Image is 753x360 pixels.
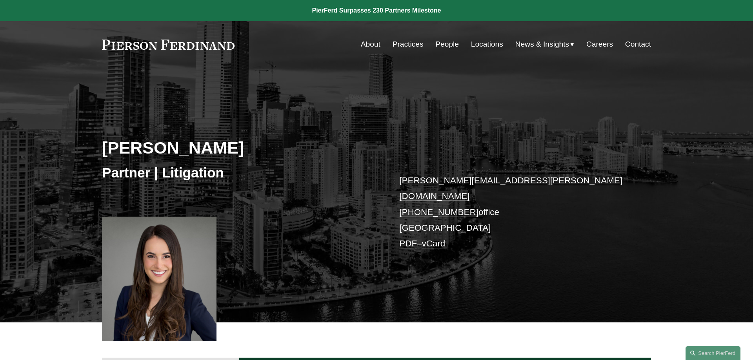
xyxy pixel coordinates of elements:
a: Contact [625,37,651,52]
a: [PHONE_NUMBER] [399,207,478,217]
p: office [GEOGRAPHIC_DATA] – [399,173,628,252]
a: vCard [422,239,446,248]
a: People [435,37,459,52]
span: News & Insights [515,38,569,51]
h2: [PERSON_NAME] [102,137,376,158]
a: About [361,37,380,52]
a: [PERSON_NAME][EMAIL_ADDRESS][PERSON_NAME][DOMAIN_NAME] [399,175,622,201]
a: Locations [471,37,503,52]
a: PDF [399,239,417,248]
a: Careers [586,37,613,52]
a: folder dropdown [515,37,575,52]
a: Search this site [686,346,740,360]
a: Practices [393,37,424,52]
h3: Partner | Litigation [102,164,376,181]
